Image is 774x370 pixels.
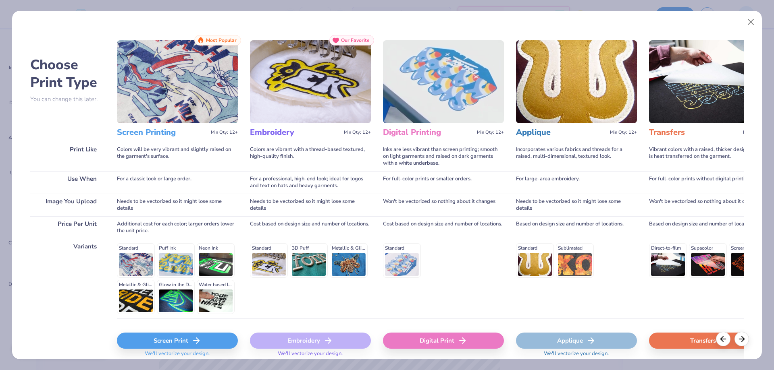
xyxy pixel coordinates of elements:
div: Won't be vectorized so nothing about it changes [649,194,770,216]
div: Variants [30,239,105,318]
span: We'll vectorize your design. [541,350,612,362]
div: For full-color prints or smaller orders. [383,171,504,194]
div: Colors will be very vibrant and slightly raised on the garment's surface. [117,142,238,171]
div: Image You Upload [30,194,105,216]
span: Min Qty: 12+ [477,130,504,135]
div: Use When [30,171,105,194]
img: Digital Printing [383,40,504,123]
div: Screen Print [117,333,238,349]
span: Most Popular [206,37,237,43]
div: Inks are less vibrant than screen printing; smooth on light garments and raised on dark garments ... [383,142,504,171]
img: Applique [516,40,637,123]
div: For a classic look or large order. [117,171,238,194]
h3: Digital Printing [383,127,474,138]
img: Screen Printing [117,40,238,123]
div: Price Per Unit [30,216,105,239]
div: Print Like [30,142,105,171]
div: For large-area embroidery. [516,171,637,194]
span: Min Qty: 12+ [211,130,238,135]
h3: Embroidery [250,127,341,138]
p: You can change this later. [30,96,105,103]
div: Additional cost for each color; larger orders lower the unit price. [117,216,238,239]
span: We'll vectorize your design. [141,350,213,362]
span: Min Qty: 12+ [610,130,637,135]
div: Won't be vectorized so nothing about it changes [383,194,504,216]
div: Needs to be vectorized so it might lose some details [516,194,637,216]
h3: Transfers [649,127,740,138]
div: Digital Print [383,333,504,349]
div: For a professional, high-end look; ideal for logos and text on hats and heavy garments. [250,171,371,194]
span: Min Qty: 12+ [344,130,371,135]
div: Needs to be vectorized so it might lose some details [117,194,238,216]
div: Colors are vibrant with a thread-based textured, high-quality finish. [250,142,371,171]
div: Cost based on design size and number of locations. [250,216,371,239]
h3: Applique [516,127,607,138]
span: Our Favorite [341,37,370,43]
div: Needs to be vectorized so it might lose some details [250,194,371,216]
div: Based on design size and number of locations. [516,216,637,239]
div: Applique [516,333,637,349]
img: Transfers [649,40,770,123]
span: Min Qty: 12+ [743,130,770,135]
h3: Screen Printing [117,127,208,138]
div: Vibrant colors with a raised, thicker design since it is heat transferred on the garment. [649,142,770,171]
div: Based on design size and number of locations. [649,216,770,239]
div: Incorporates various fabrics and threads for a raised, multi-dimensional, textured look. [516,142,637,171]
span: We'll vectorize your design. [275,350,346,362]
div: For full-color prints without digital printing. [649,171,770,194]
img: Embroidery [250,40,371,123]
div: Cost based on design size and number of locations. [383,216,504,239]
button: Close [743,14,759,30]
h2: Choose Print Type [30,56,105,91]
div: Embroidery [250,333,371,349]
div: Transfers [649,333,770,349]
